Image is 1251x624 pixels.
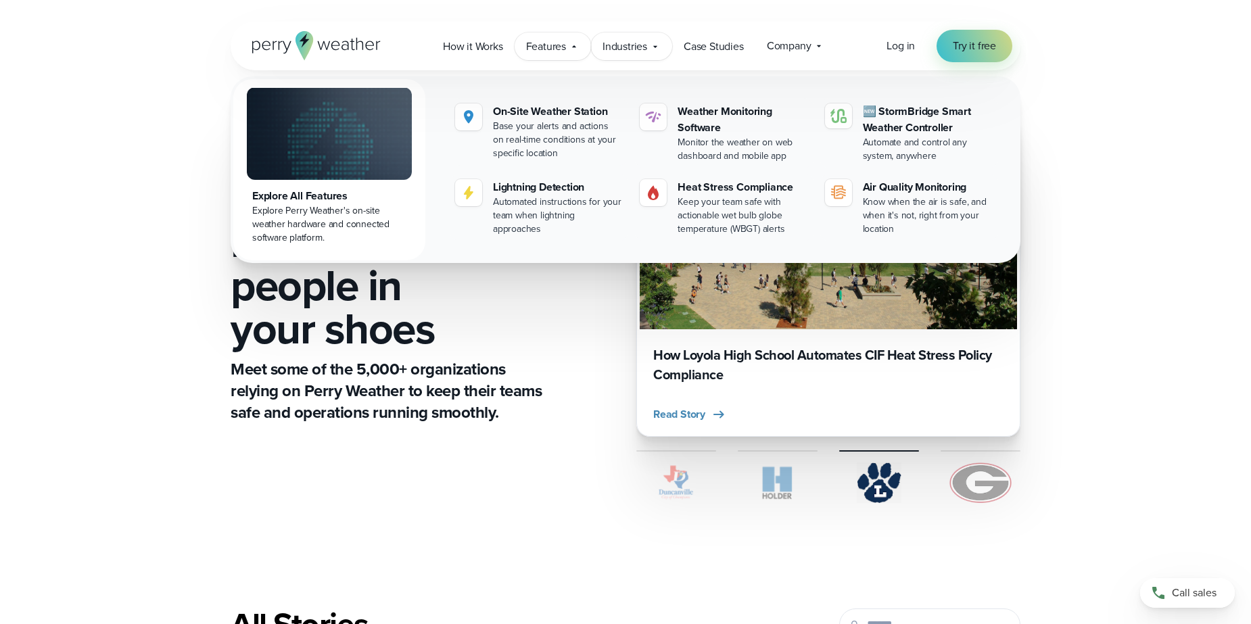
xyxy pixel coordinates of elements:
[863,195,993,236] div: Know when the air is safe, and when it's not, right from your location
[684,39,744,55] span: Case Studies
[830,185,847,201] img: aqi-icon.svg
[634,98,813,168] a: Weather Monitoring Software Monitor the weather on web dashboard and mobile app
[863,136,993,163] div: Automate and control any system, anywhere
[636,462,716,503] img: City of Duncanville Logo
[887,38,915,54] a: Log in
[678,179,808,195] div: Heat Stress Compliance
[634,174,813,241] a: Heat Stress Compliance Keep your team safe with actionable wet bulb globe temperature (WBGT) alerts
[461,185,477,201] img: lightning-icon.svg
[526,39,566,55] span: Features
[636,114,1020,437] div: 3 of 4
[493,120,623,160] div: Base your alerts and actions on real-time conditions at your specific location
[1172,585,1217,601] span: Call sales
[738,462,818,503] img: Holder.svg
[820,98,999,168] a: 🆕 StormBridge Smart Weather Controller Automate and control any system, anywhere
[653,406,727,423] button: Read Story
[678,195,808,236] div: Keep your team safe with actionable wet bulb globe temperature (WBGT) alerts
[443,39,503,55] span: How it Works
[450,174,629,241] a: Lightning Detection Automated instructions for your team when lightning approaches
[645,185,661,201] img: Gas.svg
[1140,578,1235,608] a: Call sales
[461,109,477,125] img: Location.svg
[767,38,811,54] span: Company
[231,358,547,423] p: Meet some of the 5,000+ organizations relying on Perry Weather to keep their teams safe and opera...
[863,103,993,136] div: 🆕 StormBridge Smart Weather Controller
[231,220,547,350] h1: Hear from people in your shoes
[431,32,515,60] a: How it Works
[830,109,847,123] img: stormbridge-icon-V6.svg
[252,204,406,245] div: Explore Perry Weather's on-site weather hardware and connected software platform.
[636,114,1020,437] a: How Loyola High School Automates CIF Heat Stress Policy Compliance Read Story
[493,195,623,236] div: Automated instructions for your team when lightning approaches
[252,188,406,204] div: Explore All Features
[678,136,808,163] div: Monitor the weather on web dashboard and mobile app
[887,38,915,53] span: Log in
[653,345,1004,385] h3: How Loyola High School Automates CIF Heat Stress Policy Compliance
[233,79,425,260] a: Explore All Features Explore Perry Weather's on-site weather hardware and connected software plat...
[953,38,996,54] span: Try it free
[672,32,755,60] a: Case Studies
[820,174,999,241] a: Air Quality Monitoring Know when the air is safe, and when it's not, right from your location
[636,114,1020,437] div: slideshow
[863,179,993,195] div: Air Quality Monitoring
[493,103,623,120] div: On-Site Weather Station
[493,179,623,195] div: Lightning Detection
[603,39,647,55] span: Industries
[653,406,705,423] span: Read Story
[937,30,1012,62] a: Try it free
[678,103,808,136] div: Weather Monitoring Software
[645,109,661,125] img: software-icon.svg
[450,98,629,166] a: On-Site Weather Station Base your alerts and actions on real-time conditions at your specific loc...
